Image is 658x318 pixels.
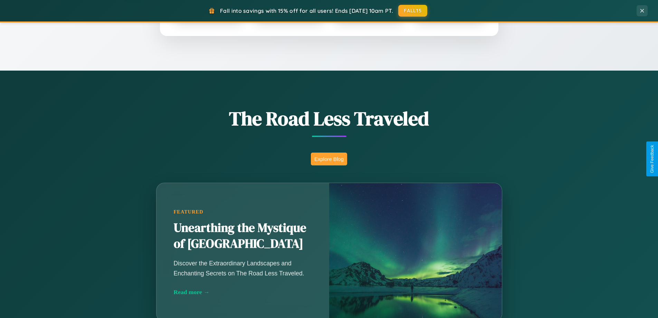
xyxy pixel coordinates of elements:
button: FALL15 [398,5,427,17]
h1: The Road Less Traveled [122,105,536,132]
button: Explore Blog [311,153,347,165]
div: Give Feedback [650,145,655,173]
div: Read more → [174,289,312,296]
h2: Unearthing the Mystique of [GEOGRAPHIC_DATA] [174,220,312,252]
p: Discover the Extraordinary Landscapes and Enchanting Secrets on The Road Less Traveled. [174,258,312,278]
span: Fall into savings with 15% off for all users! Ends [DATE] 10am PT. [220,7,393,14]
div: Featured [174,209,312,215]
